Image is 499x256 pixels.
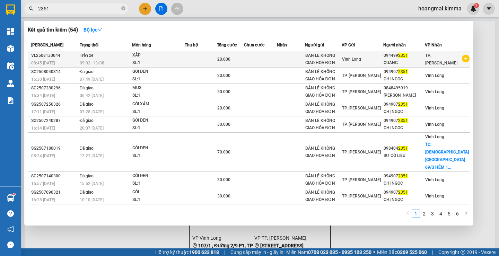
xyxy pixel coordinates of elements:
span: 08:24 [DATE] [31,153,55,158]
a: 3 [429,210,436,218]
span: TC: [DEMOGRAPHIC_DATA][GEOGRAPHIC_DATA] 69/3 HẺM 1... [425,142,469,170]
div: CHỊ NGỌC [384,76,424,83]
span: Người nhận [383,43,406,47]
div: GÓI [132,188,184,196]
span: 2351 [398,190,408,195]
div: 098404 [384,145,424,152]
span: plus-circle [462,55,470,62]
div: BÁN LẺ KHÔNG GIAO HÓA ĐƠN [305,173,341,187]
span: 10:10 [DATE] [80,197,104,202]
span: [PERSON_NAME] [31,43,63,47]
span: message [7,241,14,248]
span: close-circle [121,6,125,10]
input: Tìm tên, số ĐT hoặc mã đơn [38,5,120,12]
li: Previous Page [403,210,412,218]
span: 15:52 [DATE] [80,181,104,186]
div: BÁN LẺ KHÔNG GIAO HÓA ĐƠN [305,117,341,132]
span: 16:14 [DATE] [31,126,55,131]
div: GÓI ĐEN [132,117,184,124]
div: SƯ CÔ LIỄU [384,152,424,159]
div: GÓI XÁM [132,100,184,108]
div: MUS [132,84,184,92]
div: SG2507090309 [31,205,78,212]
span: 20.000 [217,57,230,62]
div: VL2508130044 [31,52,78,59]
div: BÁN LẺ KHÔNG GIAO HÓA ĐƠN [305,189,341,203]
div: SG2507090321 [31,189,78,196]
div: SG2507140300 [31,173,78,180]
span: 50.000 [217,89,230,94]
div: 094907 [384,117,424,124]
div: BÁN LẺ KHÔNG GIAO HÓA ĐƠN [305,85,341,99]
div: GÓI TRÒN DÀI [132,205,184,212]
div: Vĩnh Long [6,6,40,23]
span: 2351 [398,174,408,178]
span: 16:28 [DATE] [31,197,55,202]
span: Nhãn [277,43,287,47]
div: GÓI ĐEN [132,68,184,76]
img: logo-vxr [6,5,15,15]
div: SG2508040314 [31,68,78,76]
span: 20:07 [DATE] [80,126,104,131]
span: 30.000 [217,194,230,198]
div: SG2507180019 [31,145,78,152]
span: Đã giao [80,118,94,123]
div: CHỊ NGỌC [384,196,424,203]
span: 20.000 [217,106,230,111]
span: Người gửi [305,43,324,47]
div: 094907 [384,173,424,180]
img: warehouse-icon [7,62,14,70]
span: Vĩnh Long [425,73,444,78]
span: 2351 [398,118,408,123]
span: right [464,211,468,215]
span: TP. [PERSON_NAME] [342,89,381,94]
span: left [405,211,410,215]
span: TP. [PERSON_NAME] [342,177,381,182]
span: Vĩnh Long [425,106,444,111]
div: CHỊ NGỌC [384,180,424,187]
div: CHỊ NGỌC [384,124,424,132]
div: 094499 [384,52,424,59]
div: SL: 1 [132,124,184,132]
span: TP. [PERSON_NAME] [342,194,381,198]
span: 07:28 [DATE] [80,109,104,114]
a: 2 [420,210,428,218]
div: 0848495919 [384,85,424,92]
span: TP. [PERSON_NAME] [342,150,381,155]
div: [PERSON_NAME] [384,92,424,99]
span: Gửi: [6,7,17,14]
span: down [97,27,102,32]
li: 4 [437,210,445,218]
span: Vĩnh Long [425,194,444,198]
a: 5 [445,210,453,218]
div: SL: 1 [132,92,184,99]
span: Đã giao [80,69,94,74]
div: 0938454900 [45,31,100,41]
span: TP. [PERSON_NAME] [342,106,381,111]
span: 08:45 [DATE] [31,61,55,65]
button: right [462,210,470,218]
span: question-circle [7,210,14,217]
div: GÓI ĐEN [132,144,184,152]
span: 2351 [398,69,408,74]
li: 6 [453,210,462,218]
div: BÁN LẺ KHÔNG GIAO HÓA ĐƠN [305,68,341,83]
div: SL: 1 [132,76,184,83]
div: SL: 1 [132,196,184,204]
div: BÁN LẺ KHÔNG GIAO HÓA ĐƠN [305,205,341,220]
span: 09:02 - 13/08 [80,61,104,65]
span: 2351 [398,53,408,58]
span: 17:11 [DATE] [31,109,55,114]
img: warehouse-icon [7,45,14,52]
span: Chưa cước [244,43,264,47]
span: TP. [PERSON_NAME] [425,53,457,65]
a: 1 [412,210,420,218]
span: 20.000 [217,73,230,78]
span: 15:57 [DATE] [31,181,55,186]
div: 094907 [384,205,424,212]
span: Vĩnh Long [425,122,444,127]
div: SG2507240287 [31,117,78,124]
span: Thu hộ [185,43,198,47]
div: SG2507280296 [31,85,78,92]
